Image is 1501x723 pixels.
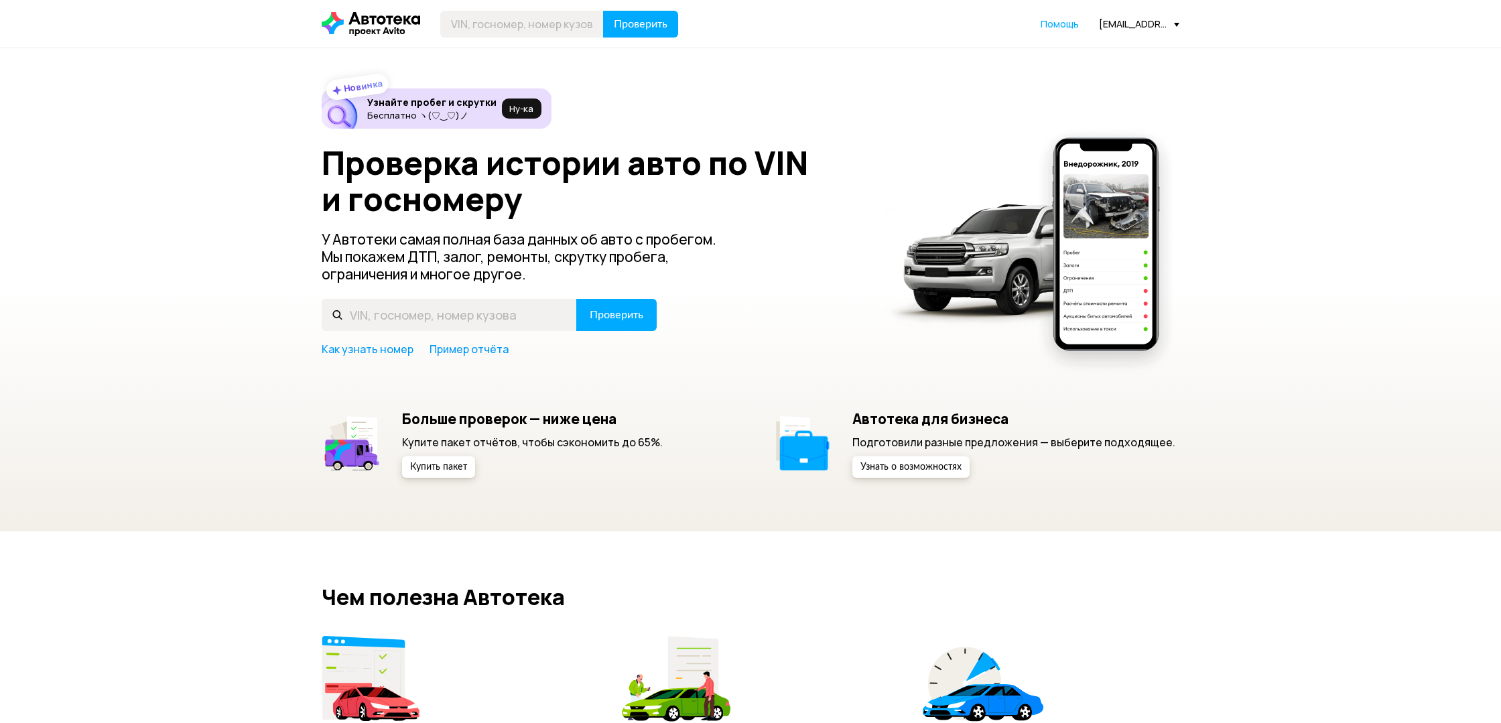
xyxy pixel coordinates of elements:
button: Узнать о возможностях [852,456,970,478]
h5: Больше проверок — ниже цена [402,410,663,428]
a: Помощь [1041,17,1079,31]
p: Купите пакет отчётов, чтобы сэкономить до 65%. [402,435,663,450]
span: Помощь [1041,17,1079,30]
p: Подготовили разные предложения — выберите подходящее. [852,435,1175,450]
button: Проверить [603,11,678,38]
span: Купить пакет [410,462,467,472]
span: Проверить [590,310,643,320]
strong: Новинка [343,77,384,94]
button: Проверить [576,299,657,331]
span: Узнать о возможностях [860,462,962,472]
input: VIN, госномер, номер кузова [322,299,577,331]
span: Ну‑ка [509,103,533,114]
h5: Автотека для бизнеса [852,410,1175,428]
a: Пример отчёта [430,342,509,356]
h1: Проверка истории авто по VIN и госномеру [322,145,866,217]
a: Как узнать номер [322,342,413,356]
div: [EMAIL_ADDRESS][DOMAIN_NAME] [1099,17,1179,30]
p: Бесплатно ヽ(♡‿♡)ノ [367,110,497,121]
h2: Чем полезна Автотека [322,585,1179,609]
input: VIN, госномер, номер кузова [440,11,604,38]
span: Проверить [614,19,667,29]
h6: Узнайте пробег и скрутки [367,96,497,109]
p: У Автотеки самая полная база данных об авто с пробегом. Мы покажем ДТП, залог, ремонты, скрутку п... [322,231,738,283]
button: Купить пакет [402,456,475,478]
